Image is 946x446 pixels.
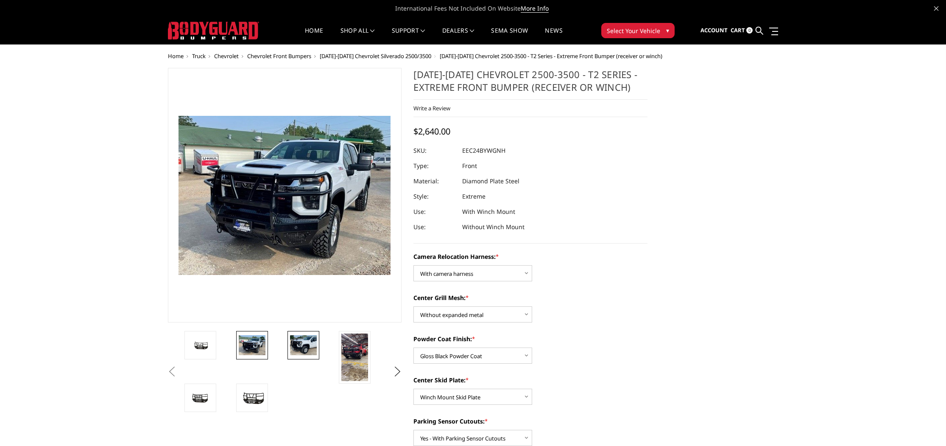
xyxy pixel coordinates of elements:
label: Parking Sensor Cutouts: [413,417,647,426]
img: 2024-2025 Chevrolet 2500-3500 - T2 Series - Extreme Front Bumper (receiver or winch) [290,335,317,355]
span: [DATE]-[DATE] Chevrolet 2500-3500 - T2 Series - Extreme Front Bumper (receiver or winch) [440,52,662,60]
dt: Type: [413,158,456,174]
img: 2024-2025 Chevrolet 2500-3500 - T2 Series - Extreme Front Bumper (receiver or winch) [187,339,214,351]
span: Account [700,26,728,34]
iframe: Chat Widget [904,405,946,446]
dd: Diamond Plate Steel [462,174,519,189]
dd: Without Winch Mount [462,219,525,235]
h1: [DATE]-[DATE] Chevrolet 2500-3500 - T2 Series - Extreme Front Bumper (receiver or winch) [413,68,647,100]
dd: With Winch Mount [462,204,515,219]
label: Center Skid Plate: [413,376,647,384]
a: Support [392,28,425,44]
a: Home [168,52,184,60]
a: Dealers [442,28,474,44]
a: Chevrolet [214,52,239,60]
label: Powder Coat Finish: [413,334,647,343]
dt: Use: [413,204,456,219]
a: shop all [340,28,375,44]
dd: EEC24BYWGNH [462,143,505,158]
button: Previous [166,365,179,378]
span: $2,640.00 [413,126,450,137]
a: Truck [192,52,206,60]
a: More Info [521,4,549,13]
a: 2024-2025 Chevrolet 2500-3500 - T2 Series - Extreme Front Bumper (receiver or winch) [168,68,402,323]
a: Home [305,28,323,44]
img: 2024-2025 Chevrolet 2500-3500 - T2 Series - Extreme Front Bumper (receiver or winch) [341,334,368,381]
label: Center Grill Mesh: [413,293,647,302]
dt: Material: [413,174,456,189]
a: News [545,28,562,44]
span: Cart [731,26,745,34]
span: Select Your Vehicle [607,26,660,35]
button: Next [391,365,404,378]
img: 2024-2025 Chevrolet 2500-3500 - T2 Series - Extreme Front Bumper (receiver or winch) [187,391,214,405]
dt: SKU: [413,143,456,158]
a: Chevrolet Front Bumpers [247,52,311,60]
a: [DATE]-[DATE] Chevrolet Silverado 2500/3500 [320,52,431,60]
span: 0 [746,27,753,34]
label: Camera Relocation Harness: [413,252,647,261]
dt: Style: [413,189,456,204]
a: Account [700,19,728,42]
img: BODYGUARD BUMPERS [168,22,259,39]
a: SEMA Show [491,28,528,44]
img: 2024-2025 Chevrolet 2500-3500 - T2 Series - Extreme Front Bumper (receiver or winch) [239,390,265,405]
a: Write a Review [413,104,450,112]
img: 2024-2025 Chevrolet 2500-3500 - T2 Series - Extreme Front Bumper (receiver or winch) [239,335,265,355]
dd: Front [462,158,477,174]
a: Cart 0 [731,19,753,42]
dd: Extreme [462,189,486,204]
button: Select Your Vehicle [601,23,675,38]
span: ▾ [666,26,669,35]
dt: Use: [413,219,456,235]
